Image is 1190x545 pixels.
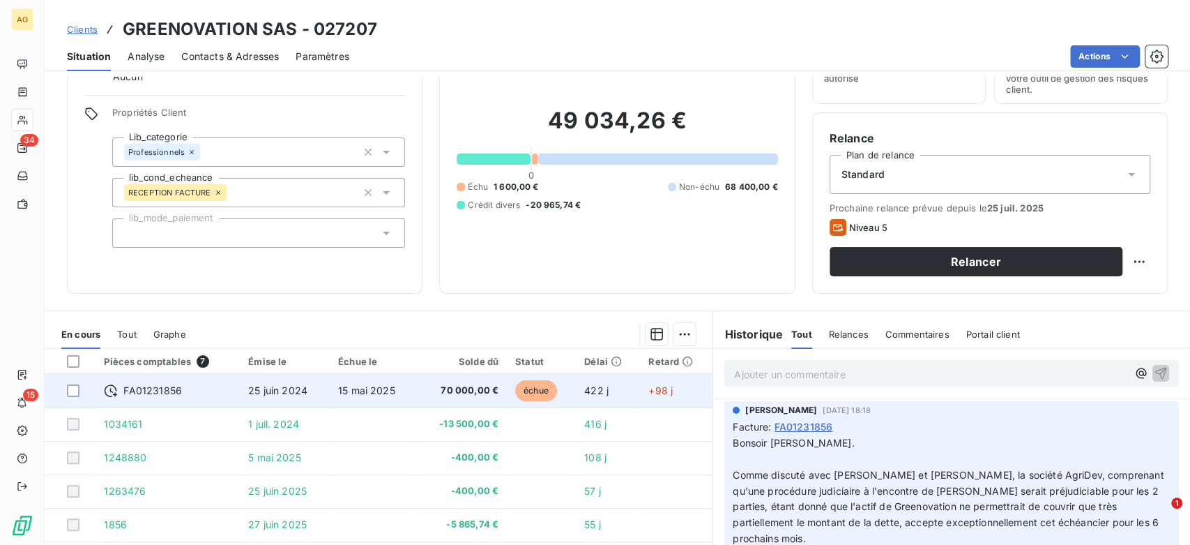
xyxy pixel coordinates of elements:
iframe: Intercom live chat [1143,498,1176,531]
span: 15 mai 2025 [338,385,395,396]
span: Aucun [113,70,143,84]
span: 55 j [584,518,601,530]
h6: Relance [830,130,1150,147]
span: Clients [67,24,98,35]
span: Niveau 5 [849,222,887,233]
span: 1034161 [104,418,142,430]
span: -20 965,74 € [526,199,581,211]
span: 27 juin 2025 [248,518,307,530]
span: 34 [20,134,38,147]
img: Logo LeanPay [11,514,33,537]
span: 25 juin 2024 [248,385,307,396]
span: Bonsoir [PERSON_NAME]. [733,437,854,449]
span: Portail client [966,329,1020,340]
span: [PERSON_NAME] [745,404,817,417]
span: 1248880 [104,451,146,463]
span: En cours [61,329,100,340]
span: Surveiller ce client en intégrant votre outil de gestion des risques client. [1006,61,1156,95]
span: 25 juin 2025 [248,485,307,497]
div: Retard [648,356,704,367]
span: 68 400,00 € [725,181,778,193]
div: Échue le [338,356,409,367]
span: 1 [1171,498,1182,509]
span: Standard [841,167,885,181]
span: Graphe [153,329,186,340]
h6: Historique [713,326,783,343]
div: Délai [584,356,632,367]
span: Relances [829,329,869,340]
span: Commentaires [885,329,949,340]
span: 70 000,00 € [425,384,498,398]
input: Ajouter une valeur [227,186,238,199]
input: Ajouter une valeur [200,146,211,158]
span: Tout [117,329,137,340]
span: FA01231856 [123,384,182,398]
span: Comme discuté avec [PERSON_NAME] et [PERSON_NAME], la société AgriDev, comprenant qu'une procédur... [733,469,1166,545]
span: Tout [791,329,812,340]
span: Propriétés Client [112,107,405,126]
span: -400,00 € [425,451,498,465]
span: RECEPTION FACTURE [128,188,211,197]
span: 5 mai 2025 [248,451,301,463]
span: Prochaine relance prévue depuis le [830,202,1150,214]
span: Crédit divers [468,199,520,211]
span: Situation [67,50,111,64]
span: [DATE] 18:18 [823,406,871,415]
span: échue [515,380,557,401]
span: Facture : [733,419,771,434]
h3: GREENOVATION SAS - 027207 [123,17,377,42]
span: 15 [23,389,38,401]
span: 25 juil. 2025 [987,202,1044,214]
span: -5 865,74 € [425,518,498,532]
span: 416 j [584,418,607,430]
span: Non-échu [679,181,719,193]
button: Relancer [830,247,1122,276]
div: Émise le [248,356,321,367]
span: 108 j [584,451,607,463]
span: 422 j [584,385,609,396]
span: 1 600,00 € [494,181,539,193]
span: 57 j [584,485,601,497]
span: +98 j [648,385,673,396]
div: Statut [515,356,567,367]
span: Contacts & Adresses [181,50,279,64]
h2: 49 034,26 € [457,107,777,149]
button: Actions [1070,45,1140,68]
span: Échu [468,181,488,193]
span: Professionnels [128,148,185,156]
a: 34 [11,137,33,159]
a: Clients [67,22,98,36]
span: -400,00 € [425,484,498,498]
span: -13 500,00 € [425,417,498,431]
div: Pièces comptables [104,355,231,368]
input: Ajouter une valeur [124,227,135,239]
span: FA01231856 [775,419,833,434]
span: Paramètres [296,50,349,64]
span: 1 juil. 2024 [248,418,299,430]
div: AG [11,8,33,31]
span: Analyse [128,50,165,64]
div: Solde dû [425,356,498,367]
span: 1263476 [104,485,146,497]
span: 7 [197,355,209,368]
span: 1856 [104,518,127,530]
span: 0 [528,170,534,181]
